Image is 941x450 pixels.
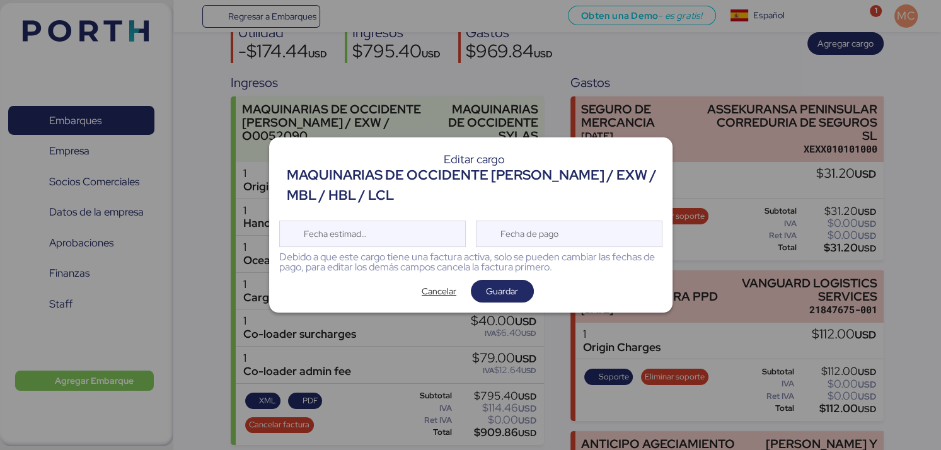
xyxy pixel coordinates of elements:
[287,165,662,206] div: MAQUINARIAS DE OCCIDENTE [PERSON_NAME] / EXW / MBL / HBL / LCL
[422,284,456,299] span: Cancelar
[486,284,518,299] span: Guardar
[287,154,662,165] div: Editar cargo
[471,280,534,303] button: Guardar
[279,252,662,272] div: Debido a que este cargo tiene una factura activa, solo se pueden cambiar las fechas de pago, para...
[408,280,471,303] button: Cancelar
